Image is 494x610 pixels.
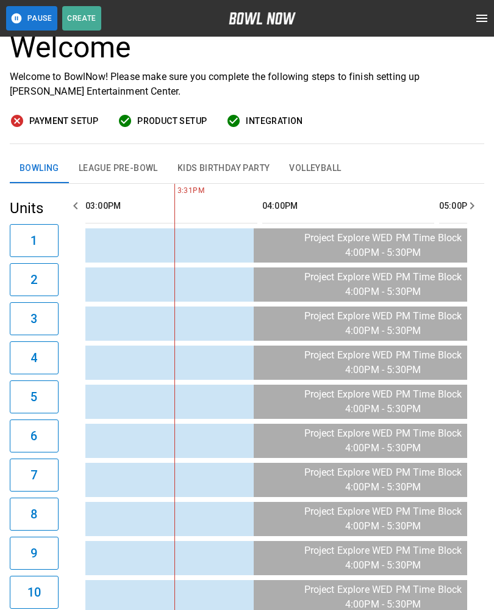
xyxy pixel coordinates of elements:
[10,224,59,257] button: 1
[10,419,59,452] button: 6
[30,387,37,407] h6: 5
[69,154,168,183] button: League Pre-Bowl
[10,380,59,413] button: 5
[10,341,59,374] button: 4
[30,348,37,368] h6: 4
[30,426,37,446] h6: 6
[10,498,59,531] button: 8
[470,6,494,31] button: open drawer
[10,154,69,183] button: Bowling
[62,6,101,31] button: Create
[10,576,59,609] button: 10
[229,12,296,24] img: logo
[30,465,37,485] h6: 7
[10,459,59,492] button: 7
[10,302,59,335] button: 3
[279,154,351,183] button: Volleyball
[27,583,41,602] h6: 10
[137,114,207,129] span: Product Setup
[30,543,37,563] h6: 9
[30,270,37,289] h6: 2
[246,114,302,129] span: Integration
[29,114,98,129] span: Payment Setup
[30,231,37,250] h6: 1
[10,70,484,99] p: Welcome to BowlNow! Please make sure you complete the following steps to finish setting up [PERSO...
[168,154,280,183] button: Kids Birthday Party
[30,504,37,524] h6: 8
[6,6,57,31] button: Pause
[174,185,177,197] span: 3:31PM
[10,537,59,570] button: 9
[30,309,37,329] h6: 3
[10,263,59,296] button: 2
[10,31,484,65] h3: Welcome
[10,198,59,218] h5: Units
[10,154,484,183] div: inventory tabs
